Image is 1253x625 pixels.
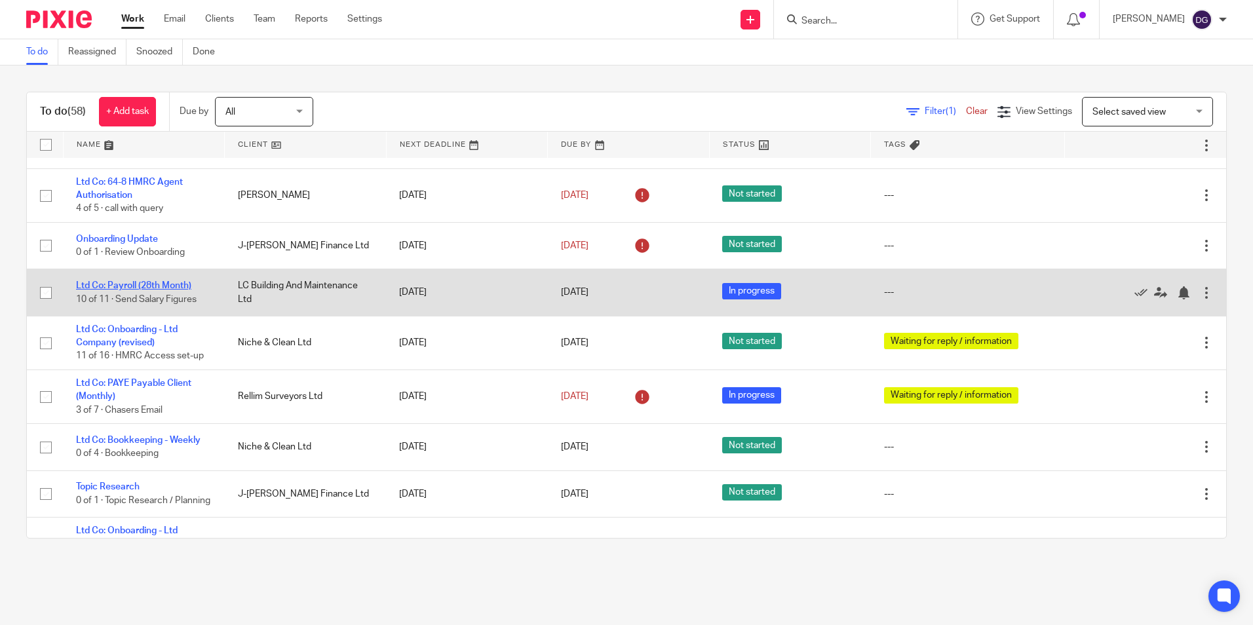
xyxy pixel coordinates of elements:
[76,325,178,347] a: Ltd Co: Onboarding - Ltd Company (revised)
[722,437,782,453] span: Not started
[925,107,966,116] span: Filter
[68,39,126,65] a: Reassigned
[561,392,588,401] span: [DATE]
[561,288,588,297] span: [DATE]
[254,12,275,26] a: Team
[722,185,782,202] span: Not started
[347,12,382,26] a: Settings
[76,295,197,304] span: 10 of 11 · Send Salary Figures
[386,370,548,424] td: [DATE]
[884,141,906,148] span: Tags
[76,449,159,459] span: 0 of 4 · Bookkeeping
[40,105,86,119] h1: To do
[76,204,163,214] span: 4 of 5 · call with query
[205,12,234,26] a: Clients
[76,496,210,505] span: 0 of 1 · Topic Research / Planning
[180,105,208,118] p: Due by
[76,436,201,445] a: Ltd Co: Bookkeeping - Weekly
[99,97,156,126] a: + Add task
[225,223,387,269] td: J-[PERSON_NAME] Finance Ltd
[76,379,191,401] a: Ltd Co: PAYE Payable Client (Monthly)
[386,269,548,316] td: [DATE]
[76,178,183,200] a: Ltd Co: 64-8 HMRC Agent Authorisation
[990,14,1040,24] span: Get Support
[26,39,58,65] a: To do
[966,107,988,116] a: Clear
[884,333,1018,349] span: Waiting for reply / information
[561,338,588,347] span: [DATE]
[386,424,548,470] td: [DATE]
[193,39,225,65] a: Done
[76,248,185,257] span: 0 of 1 · Review Onboarding
[386,518,548,585] td: [DATE]
[722,387,781,404] span: In progress
[164,12,185,26] a: Email
[1092,107,1166,117] span: Select saved view
[1016,107,1072,116] span: View Settings
[722,333,782,349] span: Not started
[800,16,918,28] input: Search
[884,440,1052,453] div: ---
[561,489,588,499] span: [DATE]
[946,107,956,116] span: (1)
[884,189,1052,202] div: ---
[884,387,1018,404] span: Waiting for reply / information
[76,406,163,415] span: 3 of 7 · Chasers Email
[1191,9,1212,30] img: svg%3E
[225,107,235,117] span: All
[386,168,548,222] td: [DATE]
[225,370,387,424] td: Rellim Surveyors Ltd
[76,281,191,290] a: Ltd Co: Payroll (28th Month)
[225,518,387,585] td: First Try Sports CIC
[884,487,1052,501] div: ---
[722,484,782,501] span: Not started
[1134,286,1154,299] a: Mark as done
[26,10,92,28] img: Pixie
[225,470,387,517] td: J-[PERSON_NAME] Finance Ltd
[884,239,1052,252] div: ---
[67,106,86,117] span: (58)
[225,269,387,316] td: LC Building And Maintenance Ltd
[136,39,183,65] a: Snoozed
[76,482,140,491] a: Topic Research
[884,286,1052,299] div: ---
[722,283,781,299] span: In progress
[225,316,387,369] td: Niche & Clean Ltd
[1113,12,1185,26] p: [PERSON_NAME]
[386,470,548,517] td: [DATE]
[225,168,387,222] td: [PERSON_NAME]
[386,316,548,369] td: [DATE]
[76,235,158,244] a: Onboarding Update
[76,526,178,548] a: Ltd Co: Onboarding - Ltd Company (revised)
[225,424,387,470] td: Niche & Clean Ltd
[722,236,782,252] span: Not started
[76,352,204,361] span: 11 of 16 · HMRC Access set-up
[386,223,548,269] td: [DATE]
[295,12,328,26] a: Reports
[561,191,588,200] span: [DATE]
[561,442,588,451] span: [DATE]
[561,241,588,250] span: [DATE]
[121,12,144,26] a: Work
